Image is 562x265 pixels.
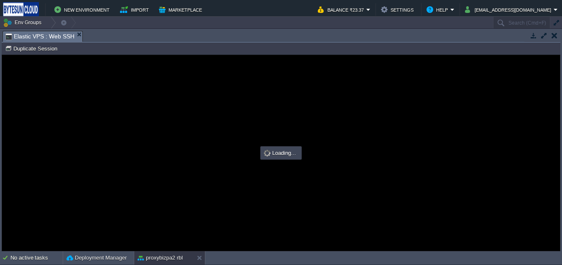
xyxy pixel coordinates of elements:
[138,254,183,262] button: proxybizpa2 rbl
[381,5,416,15] button: Settings
[3,17,44,28] button: Env Groups
[66,254,127,262] button: Deployment Manager
[427,5,450,15] button: Help
[5,45,60,52] button: Duplicate Session
[54,5,112,15] button: New Environment
[318,5,366,15] button: Balance ₹23.37
[3,2,39,17] img: Bytesun Cloud
[261,147,301,159] div: Loading...
[159,5,204,15] button: Marketplace
[465,5,554,15] button: [EMAIL_ADDRESS][DOMAIN_NAME]
[10,251,63,265] div: No active tasks
[5,31,74,42] span: Elastic VPS : Web SSH
[120,5,151,15] button: Import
